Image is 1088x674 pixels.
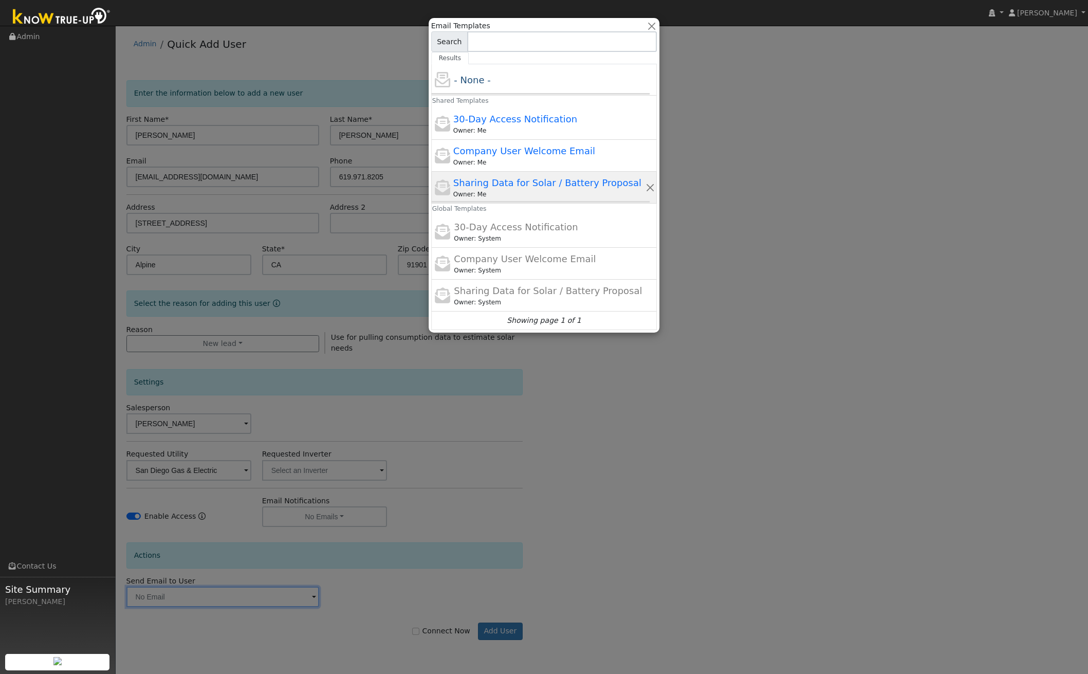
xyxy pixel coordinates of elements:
span: 30-Day Access Notification [453,114,577,124]
div: Richard Massey [453,190,645,199]
div: Leroy Coffman [454,266,655,275]
span: Company User Welcome Email [454,253,596,264]
span: 30-Day Access Notification [454,222,578,232]
span: Company User Welcome Email [453,145,595,156]
span: Site Summary [5,582,110,596]
a: Results [431,52,469,64]
button: Delete Template [645,182,655,193]
div: Richard Massey [453,158,645,167]
span: Sharing Data for Solar / Battery Proposal [453,177,641,188]
i: Showing page 1 of 1 [507,315,581,326]
div: Richard Massey [453,126,645,135]
span: Search [431,31,468,52]
div: Leroy Coffman [454,234,655,243]
div: Leroy Coffman [454,298,655,307]
h6: Shared Templates [425,94,439,108]
span: Email Templates [431,21,490,31]
div: [PERSON_NAME] [5,596,110,607]
img: Know True-Up [8,6,116,29]
span: [PERSON_NAME] [1017,9,1077,17]
span: Sharing Data for Solar / Battery Proposal [454,285,642,296]
h6: Global Templates [425,202,439,216]
img: retrieve [53,657,62,665]
span: - None - [454,75,490,85]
